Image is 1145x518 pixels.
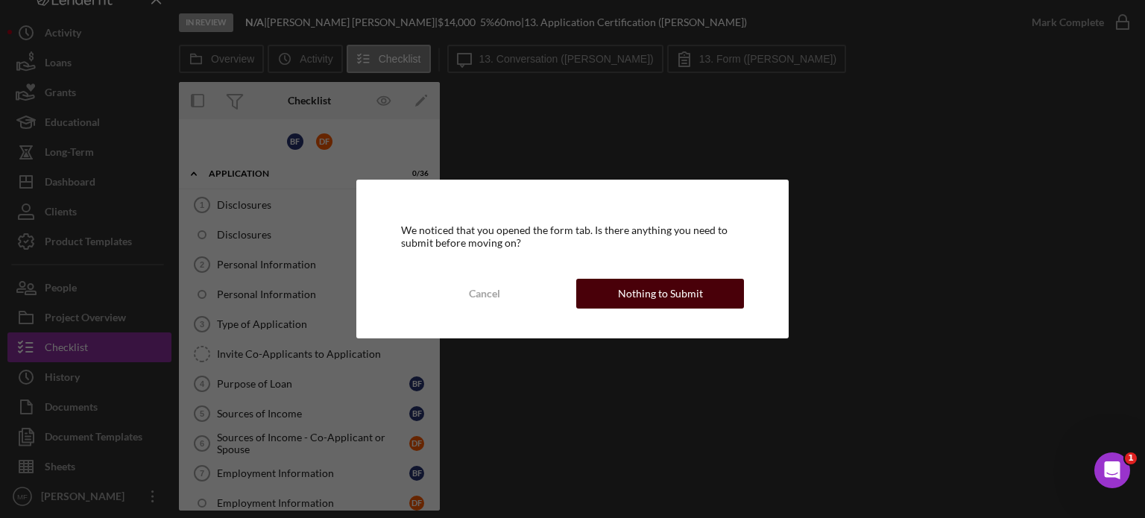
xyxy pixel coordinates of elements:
div: Nothing to Submit [618,279,703,309]
button: Nothing to Submit [576,279,744,309]
div: Cancel [469,279,500,309]
span: 1 [1125,452,1137,464]
iframe: Intercom live chat [1094,452,1130,488]
div: We noticed that you opened the form tab. Is there anything you need to submit before moving on? [401,224,745,248]
button: Cancel [401,279,569,309]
